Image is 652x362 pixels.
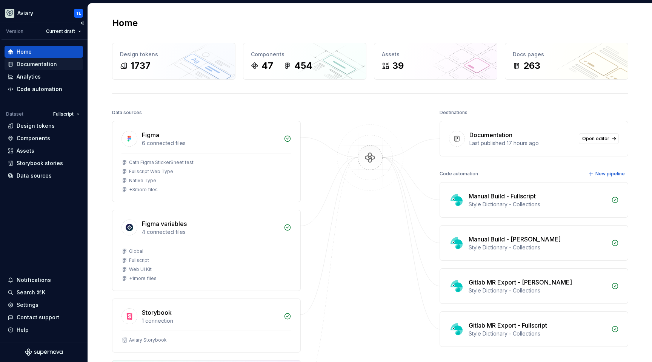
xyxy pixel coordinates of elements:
[469,278,572,287] div: Gitlab MR Export - [PERSON_NAME]
[243,43,366,80] a: Components47454
[43,26,85,37] button: Current draft
[46,28,75,34] span: Current draft
[261,60,273,72] div: 47
[469,201,607,208] div: Style Dictionary - Collections
[129,275,157,282] div: + 1 more files
[129,248,143,254] div: Global
[17,48,32,56] div: Home
[2,5,86,21] button: AviaryTL
[469,330,607,337] div: Style Dictionary - Collections
[294,60,312,72] div: 454
[129,178,156,184] div: Native Type
[586,169,628,179] button: New pipeline
[142,219,187,228] div: Figma variables
[17,326,29,334] div: Help
[5,286,83,299] button: Search ⌘K
[112,210,301,291] a: Figma variables4 connected filesGlobalFullscriptWeb UI Kit+1more files
[469,321,547,330] div: Gitlab MR Export - Fullscript
[17,301,38,309] div: Settings
[5,299,83,311] a: Settings
[112,43,235,80] a: Design tokens1737
[5,132,83,144] a: Components
[142,228,279,236] div: 4 connected files
[5,58,83,70] a: Documentation
[142,317,279,325] div: 1 connection
[579,133,619,144] a: Open editor
[17,314,59,321] div: Contact support
[129,266,152,272] div: Web UI Kit
[513,51,620,58] div: Docs pages
[17,73,41,80] div: Analytics
[505,43,628,80] a: Docs pages263
[129,159,194,166] div: Cath Figma StickerSheet test
[6,28,23,34] div: Version
[25,348,63,356] svg: Supernova Logo
[251,51,358,58] div: Components
[5,46,83,58] a: Home
[17,147,34,155] div: Assets
[77,18,88,28] button: Collapse sidebar
[142,130,159,139] div: Figma
[5,9,14,18] img: 256e2c79-9abd-4d59-8978-03feab5a3943.png
[5,324,83,336] button: Help
[17,289,45,296] div: Search ⌘K
[142,308,172,317] div: Storybook
[50,109,83,119] button: Fullscript
[440,107,467,118] div: Destinations
[469,287,607,294] div: Style Dictionary - Collections
[6,111,23,117] div: Dataset
[5,311,83,323] button: Contact support
[5,83,83,95] a: Code automation
[374,43,497,80] a: Assets39
[469,130,512,139] div: Documentation
[392,60,404,72] div: 39
[17,159,63,167] div: Storybook stories
[131,60,151,72] div: 1737
[17,85,62,93] div: Code automation
[17,9,33,17] div: Aviary
[142,139,279,147] div: 6 connected files
[469,192,536,201] div: Manual Build - Fullscript
[17,135,50,142] div: Components
[129,187,158,193] div: + 3 more files
[76,10,81,16] div: TL
[582,136,609,142] span: Open editor
[129,337,167,343] div: Aviary Storybook
[5,170,83,182] a: Data sources
[382,51,489,58] div: Assets
[17,172,52,179] div: Data sources
[112,17,138,29] h2: Home
[17,122,55,130] div: Design tokens
[5,157,83,169] a: Storybook stories
[120,51,228,58] div: Design tokens
[5,120,83,132] a: Design tokens
[469,235,561,244] div: Manual Build - [PERSON_NAME]
[5,71,83,83] a: Analytics
[112,107,142,118] div: Data sources
[17,60,57,68] div: Documentation
[129,257,149,263] div: Fullscript
[523,60,540,72] div: 263
[129,169,173,175] div: Fullscript Web Type
[595,171,625,177] span: New pipeline
[17,276,51,284] div: Notifications
[5,274,83,286] button: Notifications
[112,121,301,202] a: Figma6 connected filesCath Figma StickerSheet testFullscript Web TypeNative Type+3more files
[5,145,83,157] a: Assets
[53,111,74,117] span: Fullscript
[469,244,607,251] div: Style Dictionary - Collections
[469,139,574,147] div: Last published 17 hours ago
[112,299,301,353] a: Storybook1 connectionAviary Storybook
[440,169,478,179] div: Code automation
